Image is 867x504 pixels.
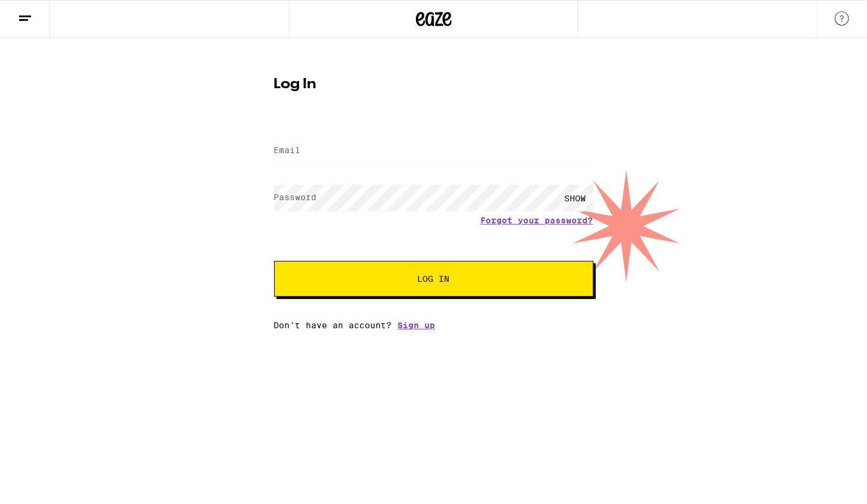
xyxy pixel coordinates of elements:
span: Hi. Need any help? [7,8,86,18]
h1: Log In [274,77,593,92]
span: Log In [418,275,450,283]
a: Forgot your password? [481,216,593,225]
label: Email [274,145,301,155]
div: SHOW [558,185,593,211]
a: Sign up [398,321,436,330]
div: Don't have an account? [274,321,593,330]
label: Password [274,192,317,202]
button: Log In [274,261,593,297]
input: Email [274,138,593,164]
